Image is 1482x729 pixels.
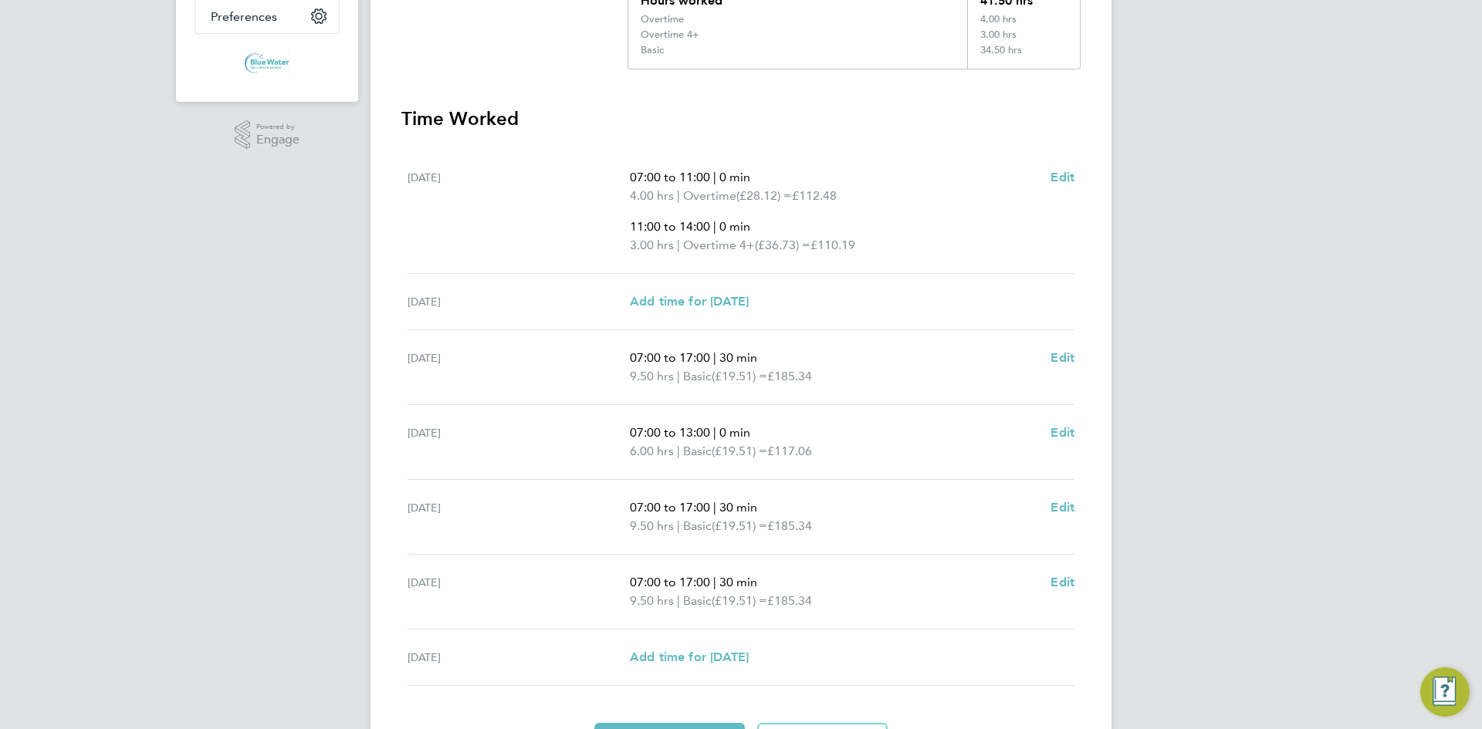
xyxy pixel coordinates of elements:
div: Basic [641,44,664,56]
span: 9.50 hrs [630,369,674,383]
span: £185.34 [767,518,812,533]
div: Overtime 4+ [641,29,699,41]
span: | [713,500,716,515]
span: 07:00 to 13:00 [630,425,710,440]
span: Basic [683,367,712,386]
h3: Time Worked [401,106,1081,131]
span: | [713,575,716,589]
span: Edit [1051,425,1074,440]
span: £185.34 [767,369,812,383]
span: | [677,444,680,458]
span: | [713,219,716,234]
span: 07:00 to 11:00 [630,170,710,184]
img: bluewaterwales-logo-retina.png [245,49,290,74]
span: 6.00 hrs [630,444,674,458]
span: (£19.51) = [712,444,767,458]
span: (£19.51) = [712,369,767,383]
span: £110.19 [810,238,855,252]
div: 34.50 hrs [967,44,1080,69]
span: 4.00 hrs [630,188,674,203]
div: [DATE] [408,573,630,610]
span: (£19.51) = [712,593,767,608]
span: Engage [256,133,299,147]
div: Overtime [641,13,684,25]
span: £112.48 [792,188,837,203]
a: Edit [1051,349,1074,367]
div: 3.00 hrs [967,29,1080,44]
span: Add time for [DATE] [630,650,749,664]
span: | [677,238,680,252]
span: 3.00 hrs [630,238,674,252]
span: | [677,518,680,533]
span: Preferences [211,9,277,24]
span: (£19.51) = [712,518,767,533]
a: Add time for [DATE] [630,292,749,311]
span: | [677,188,680,203]
a: Go to home page [195,49,340,74]
div: [DATE] [408,498,630,535]
span: 07:00 to 17:00 [630,350,710,365]
span: 9.50 hrs [630,593,674,608]
span: 07:00 to 17:00 [630,575,710,589]
span: 0 min [719,219,750,234]
span: 30 min [719,575,757,589]
span: 9.50 hrs [630,518,674,533]
span: 30 min [719,500,757,515]
span: 11:00 to 14:00 [630,219,710,234]
span: £185.34 [767,593,812,608]
span: Add time for [DATE] [630,294,749,309]
span: Overtime 4+ [683,236,755,255]
span: Basic [683,517,712,535]
span: Edit [1051,170,1074,184]
span: 07:00 to 17:00 [630,500,710,515]
button: Engage Resource Center [1420,667,1470,717]
span: | [713,350,716,365]
span: 30 min [719,350,757,365]
a: Add time for [DATE] [630,648,749,667]
div: [DATE] [408,349,630,386]
span: (£28.12) = [736,188,792,203]
span: Basic [683,592,712,610]
a: Edit [1051,168,1074,187]
span: | [713,425,716,440]
a: Powered byEngage [235,120,300,150]
span: Edit [1051,575,1074,589]
span: Overtime [683,187,736,205]
span: Edit [1051,350,1074,365]
span: 0 min [719,170,750,184]
span: Basic [683,442,712,461]
a: Edit [1051,424,1074,442]
span: £117.06 [767,444,812,458]
div: [DATE] [408,292,630,311]
span: | [677,593,680,608]
a: Edit [1051,573,1074,592]
div: 4.00 hrs [967,13,1080,29]
span: 0 min [719,425,750,440]
span: Edit [1051,500,1074,515]
a: Edit [1051,498,1074,517]
span: Powered by [256,120,299,133]
div: [DATE] [408,648,630,667]
span: (£36.73) = [755,238,810,252]
span: | [713,170,716,184]
div: [DATE] [408,168,630,255]
span: | [677,369,680,383]
div: [DATE] [408,424,630,461]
